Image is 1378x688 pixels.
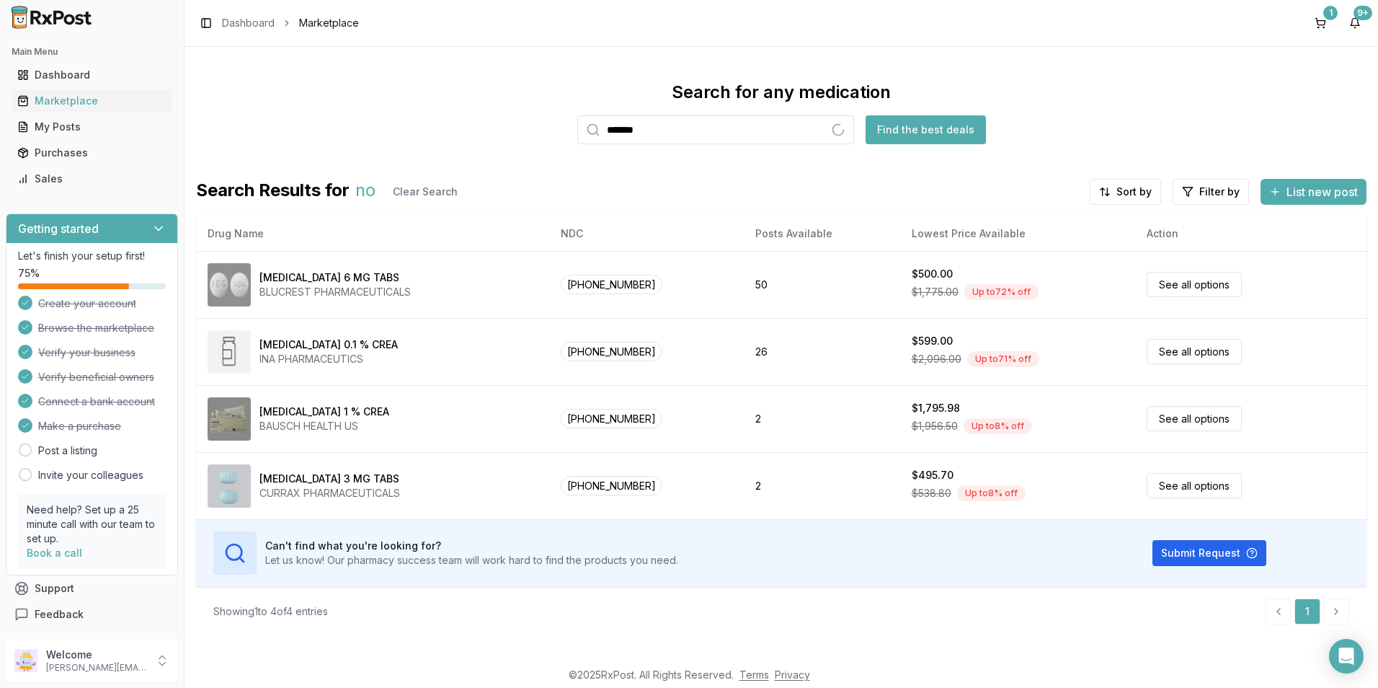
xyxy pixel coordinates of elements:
[744,452,900,519] td: 2
[912,334,953,348] div: $599.00
[744,216,900,251] th: Posts Available
[1294,599,1320,625] a: 1
[17,68,166,82] div: Dashboard
[38,394,155,409] span: Connect a bank account
[6,115,178,138] button: My Posts
[967,351,1039,367] div: Up to 71 % off
[744,385,900,452] td: 2
[6,6,98,29] img: RxPost Logo
[17,146,166,160] div: Purchases
[46,662,146,674] p: [PERSON_NAME][EMAIL_ADDRESS][DOMAIN_NAME]
[912,267,953,281] div: $500.00
[38,296,136,311] span: Create your account
[6,601,178,627] button: Feedback
[38,345,135,360] span: Verify your business
[1116,185,1152,199] span: Sort by
[912,419,958,433] span: $1,956.50
[38,419,121,433] span: Make a purchase
[900,216,1135,251] th: Lowest Price Available
[38,370,154,384] span: Verify beneficial owners
[1343,12,1366,35] button: 9+
[265,553,678,568] p: Let us know! Our pharmacy success team will work hard to find the products you need.
[866,115,986,144] button: Find the best deals
[208,263,251,306] img: Carbinoxamine Maleate 6 MG TABS
[35,607,84,622] span: Feedback
[38,468,143,482] a: Invite your colleagues
[1329,639,1364,674] div: Open Intercom Messenger
[259,486,400,500] div: CURRAX PHARMACEUTICALS
[1147,339,1242,364] a: See all options
[1147,406,1242,431] a: See all options
[1286,183,1358,200] span: List new post
[259,270,399,285] div: [MEDICAL_DATA] 6 MG TABS
[1090,179,1161,205] button: Sort by
[381,179,469,205] button: Clear Search
[259,285,411,299] div: BLUCREST PHARMACEUTICALS
[775,669,810,681] a: Privacy
[1261,179,1366,205] button: List new post
[912,352,961,366] span: $2,096.00
[912,401,960,415] div: $1,795.98
[1261,186,1366,200] a: List new post
[46,648,146,662] p: Welcome
[1323,6,1338,20] div: 1
[38,444,97,458] a: Post a listing
[964,284,1039,300] div: Up to 72 % off
[17,120,166,134] div: My Posts
[12,114,172,140] a: My Posts
[259,352,398,366] div: INA PHARMACEUTICS
[744,251,900,318] td: 50
[744,318,900,385] td: 26
[208,330,251,374] img: Amcinonide 0.1 % CREA
[1266,599,1349,625] nav: pagination
[957,485,1026,501] div: Up to 8 % off
[12,166,172,192] a: Sales
[912,486,951,500] span: $538.80
[12,88,172,114] a: Marketplace
[672,81,891,104] div: Search for any medication
[38,321,154,335] span: Browse the marketplace
[6,63,178,87] button: Dashboard
[6,167,178,190] button: Sales
[259,419,389,433] div: BAUSCH HEALTH US
[561,476,662,495] span: [PHONE_NUMBER]
[561,409,662,428] span: [PHONE_NUMBER]
[208,464,251,508] img: Silenor 3 MG TABS
[1309,12,1332,35] button: 1
[265,539,678,553] h3: Can't find what you're looking for?
[355,179,375,205] span: no
[213,604,328,619] div: Showing 1 to 4 of 4 entries
[14,649,37,672] img: User avatar
[208,397,251,441] img: Noritate 1 % CREA
[561,275,662,294] span: [PHONE_NUMBER]
[561,342,662,361] span: [PHONE_NUMBER]
[259,405,389,419] div: [MEDICAL_DATA] 1 % CREA
[259,338,398,352] div: [MEDICAL_DATA] 0.1 % CREA
[18,266,40,281] span: 75 %
[18,220,99,237] h3: Getting started
[12,62,172,88] a: Dashboard
[18,249,166,263] p: Let's finish your setup first!
[196,216,549,251] th: Drug Name
[27,503,157,546] p: Need help? Set up a 25 minute call with our team to set up.
[912,468,954,482] div: $495.70
[549,216,744,251] th: NDC
[17,172,166,186] div: Sales
[6,141,178,164] button: Purchases
[1173,179,1249,205] button: Filter by
[12,140,172,166] a: Purchases
[1152,540,1266,566] button: Submit Request
[196,179,350,205] span: Search Results for
[222,16,359,30] nav: breadcrumb
[17,94,166,108] div: Marketplace
[964,418,1032,434] div: Up to 8 % off
[6,89,178,113] button: Marketplace
[1199,185,1240,199] span: Filter by
[222,16,275,30] a: Dashboard
[1353,6,1372,20] div: 9+
[27,547,82,559] a: Book a call
[259,472,399,486] div: [MEDICAL_DATA] 3 MG TABS
[1135,216,1366,251] th: Action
